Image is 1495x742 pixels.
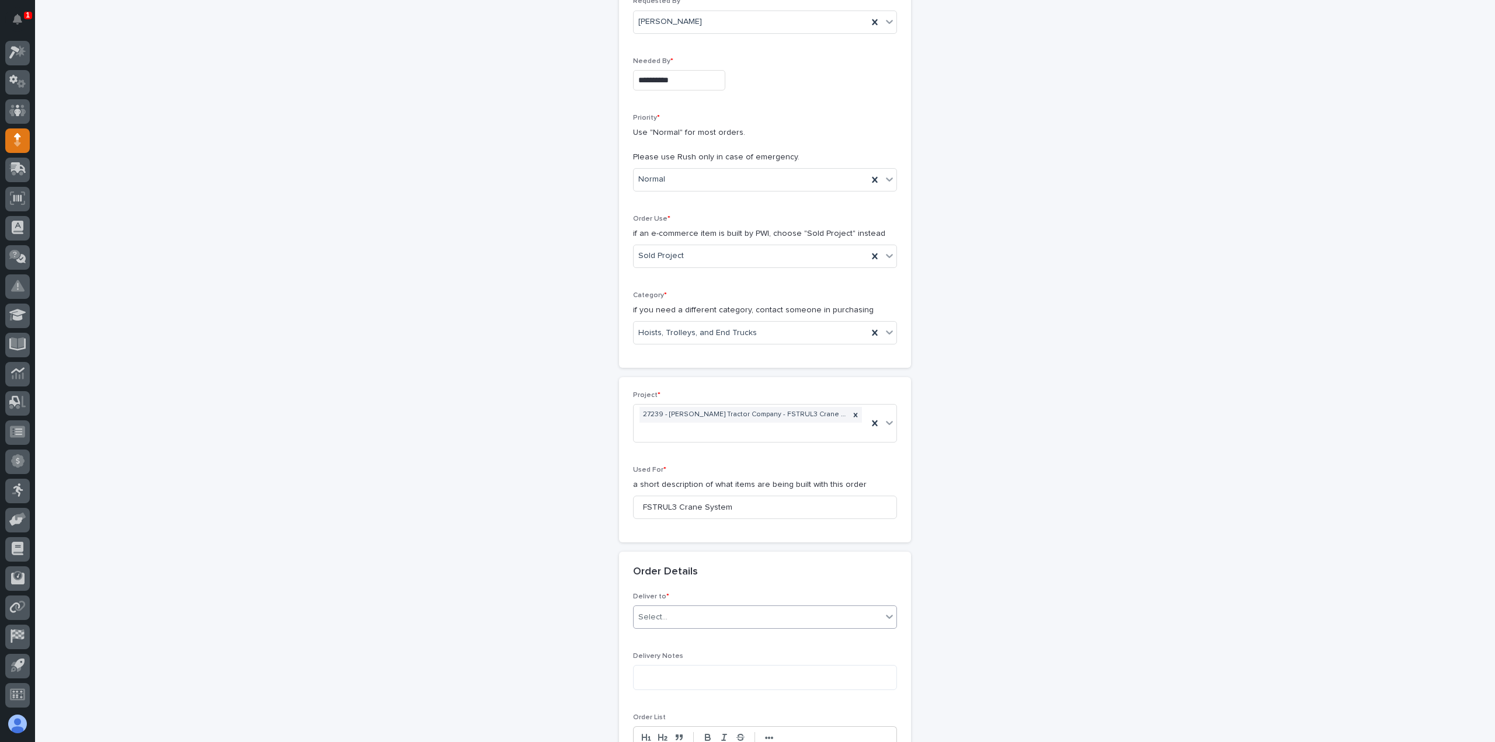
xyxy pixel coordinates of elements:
[638,327,757,339] span: Hoists, Trolleys, and End Trucks
[26,11,30,19] p: 1
[639,407,849,423] div: 27239 - [PERSON_NAME] Tractor Company - FSTRUL3 Crane System
[633,127,897,163] p: Use "Normal" for most orders. Please use Rush only in case of emergency.
[633,58,673,65] span: Needed By
[5,712,30,736] button: users-avatar
[638,250,684,262] span: Sold Project
[633,304,897,316] p: if you need a different category, contact someone in purchasing
[633,392,660,399] span: Project
[633,228,897,240] p: if an e-commerce item is built by PWI, choose "Sold Project" instead
[638,611,667,623] div: Select...
[15,14,30,33] div: Notifications1
[633,215,670,222] span: Order Use
[633,114,660,121] span: Priority
[633,566,698,579] h2: Order Details
[633,292,667,299] span: Category
[5,7,30,32] button: Notifications
[633,466,666,473] span: Used For
[633,479,897,491] p: a short description of what items are being built with this order
[638,16,702,28] span: [PERSON_NAME]
[633,714,666,721] span: Order List
[638,173,665,186] span: Normal
[633,593,669,600] span: Deliver to
[633,653,683,660] span: Delivery Notes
